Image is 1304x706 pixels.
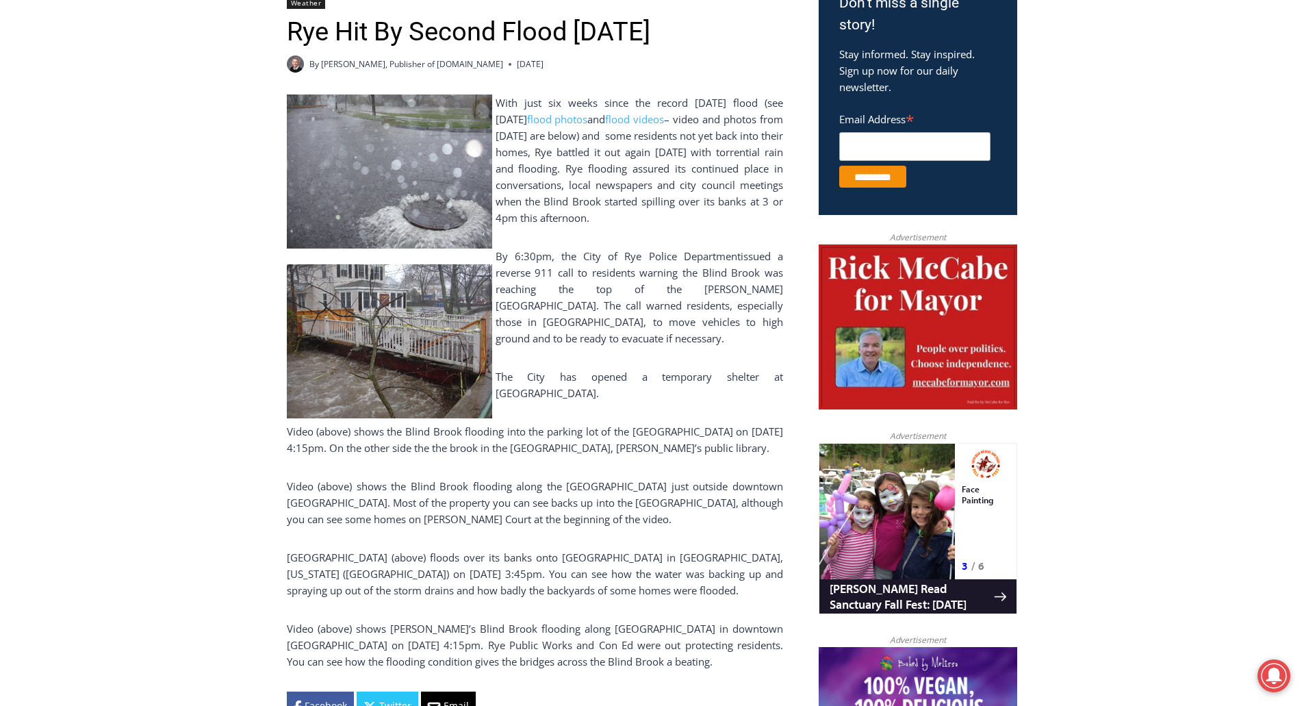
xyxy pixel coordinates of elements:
p: Stay informed. Stay inspired. Sign up now for our daily newsletter. [839,46,997,95]
img: Rye_ny_flood_04152007_elm_place [287,264,492,418]
p: Video (above) shows the Blind Brook flooding along the [GEOGRAPHIC_DATA] just outside downtown [G... [287,478,783,527]
p: The City has opened a temporary shelter at [GEOGRAPHIC_DATA]. [287,368,783,401]
div: 6 [159,116,166,129]
p: [GEOGRAPHIC_DATA] (above) floods over its banks onto [GEOGRAPHIC_DATA] in [GEOGRAPHIC_DATA], [US_... [287,549,783,598]
span: Advertisement [876,429,960,442]
img: McCabe for Mayor [819,244,1017,410]
span: By [309,58,319,71]
p: Video (above) shows [PERSON_NAME]’s Blind Brook flooding along [GEOGRAPHIC_DATA] in downtown [GEO... [287,620,783,670]
span: Advertisement [876,231,960,244]
span: Intern @ [DOMAIN_NAME] [358,136,635,167]
p: With just six weeks since the record [DATE] flood (see [DATE] and – video and photos from [DATE] ... [287,94,783,226]
h1: Rye Hit By Second Flood [DATE] [287,16,783,48]
label: Email Address [839,105,990,130]
p: By 6:30pm, the City of Rye Police Department issued a reverse 911 call to residents warning the B... [287,248,783,346]
span: Advertisement [876,633,960,646]
time: [DATE] [517,58,544,71]
div: Face Painting [143,40,191,112]
div: "I learned about the history of a place I’d honestly never considered even as a resident of [GEOG... [346,1,647,133]
a: [PERSON_NAME] Read Sanctuary Fall Fest: [DATE] [1,136,198,171]
a: flood videos [605,112,664,126]
img: Rye_ny_flood_04152007_coolidge_aven [287,94,492,249]
a: [PERSON_NAME], Publisher of [DOMAIN_NAME] [321,58,503,70]
a: Intern @ [DOMAIN_NAME] [329,133,663,171]
a: Author image [287,55,304,73]
h4: [PERSON_NAME] Read Sanctuary Fall Fest: [DATE] [11,138,175,169]
p: Video (above) shows the Blind Brook flooding into the parking lot of the [GEOGRAPHIC_DATA] on [DA... [287,423,783,456]
a: flood photos [527,112,588,126]
div: 3 [143,116,149,129]
div: / [153,116,156,129]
